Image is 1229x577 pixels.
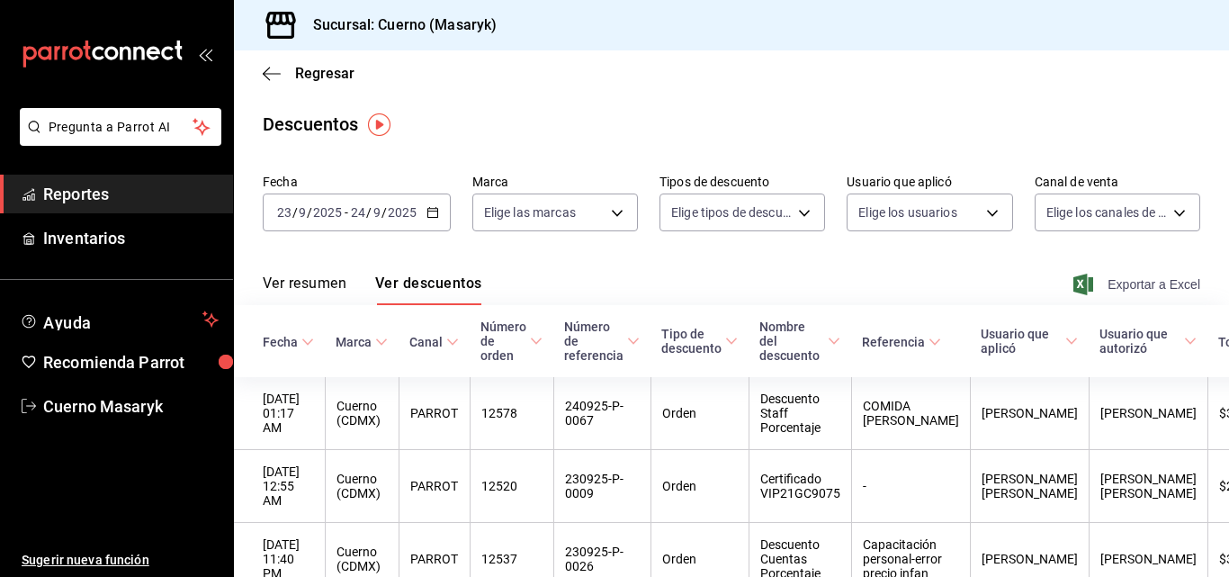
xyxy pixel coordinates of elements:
span: Fecha [263,335,314,349]
span: Tipo de descuento [661,327,738,356]
span: - [345,205,348,220]
th: [PERSON_NAME] [PERSON_NAME] [1089,450,1207,523]
input: -- [350,205,366,220]
span: Referencia [862,335,941,349]
span: Número de orden [480,320,543,363]
span: Nombre del descuento [759,320,840,363]
label: Canal de venta [1035,176,1200,188]
span: Elige las marcas [484,203,576,221]
th: [PERSON_NAME] [970,377,1089,450]
input: -- [276,205,292,220]
input: ---- [312,205,343,220]
img: Tooltip marker [368,113,390,136]
th: Certificado VIP21GC9075 [749,450,851,523]
span: Pregunta a Parrot AI [49,118,193,137]
th: Orden [650,450,749,523]
th: [PERSON_NAME] [PERSON_NAME] [970,450,1089,523]
th: 230925-P-0009 [553,450,650,523]
th: Cuerno (CDMX) [325,450,399,523]
th: PARROT [399,450,470,523]
span: / [307,205,312,220]
th: [DATE] 12:55 AM [234,450,325,523]
label: Usuario que aplicó [847,176,1012,188]
th: PARROT [399,377,470,450]
span: Marca [336,335,388,349]
span: / [381,205,387,220]
th: [DATE] 01:17 AM [234,377,325,450]
button: Ver descuentos [375,275,481,305]
span: Número de referencia [564,320,640,363]
th: [PERSON_NAME] [1089,377,1207,450]
span: Recomienda Parrot [43,350,219,374]
input: -- [372,205,381,220]
span: Elige los usuarios [858,203,956,221]
label: Tipos de descuento [659,176,825,188]
th: 12578 [470,377,553,450]
button: open_drawer_menu [198,47,212,61]
th: Descuento Staff Porcentaje [749,377,851,450]
span: / [366,205,372,220]
input: -- [298,205,307,220]
th: 240925-P-0067 [553,377,650,450]
input: ---- [387,205,417,220]
span: Inventarios [43,226,219,250]
span: Canal [409,335,459,349]
span: Usuario que aplicó [981,327,1078,356]
button: Ver resumen [263,275,346,305]
button: Pregunta a Parrot AI [20,108,221,146]
span: Ayuda [43,309,195,330]
span: Usuario que autorizó [1099,327,1197,356]
th: - [851,450,970,523]
th: Cuerno (CDMX) [325,377,399,450]
th: 12520 [470,450,553,523]
a: Pregunta a Parrot AI [13,131,221,149]
div: Descuentos [263,111,358,138]
th: Orden [650,377,749,450]
span: / [292,205,298,220]
label: Marca [472,176,638,188]
span: Cuerno Masaryk [43,394,219,419]
button: Exportar a Excel [1077,274,1200,295]
label: Fecha [263,176,451,188]
span: Regresar [295,65,354,82]
div: navigation tabs [263,275,481,305]
span: Sugerir nueva función [22,551,219,570]
th: COMIDA [PERSON_NAME] [851,377,970,450]
h3: Sucursal: Cuerno (Masaryk) [299,14,497,36]
button: Regresar [263,65,354,82]
span: Elige los canales de venta [1046,203,1167,221]
span: Reportes [43,182,219,206]
span: Elige tipos de descuento [671,203,792,221]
